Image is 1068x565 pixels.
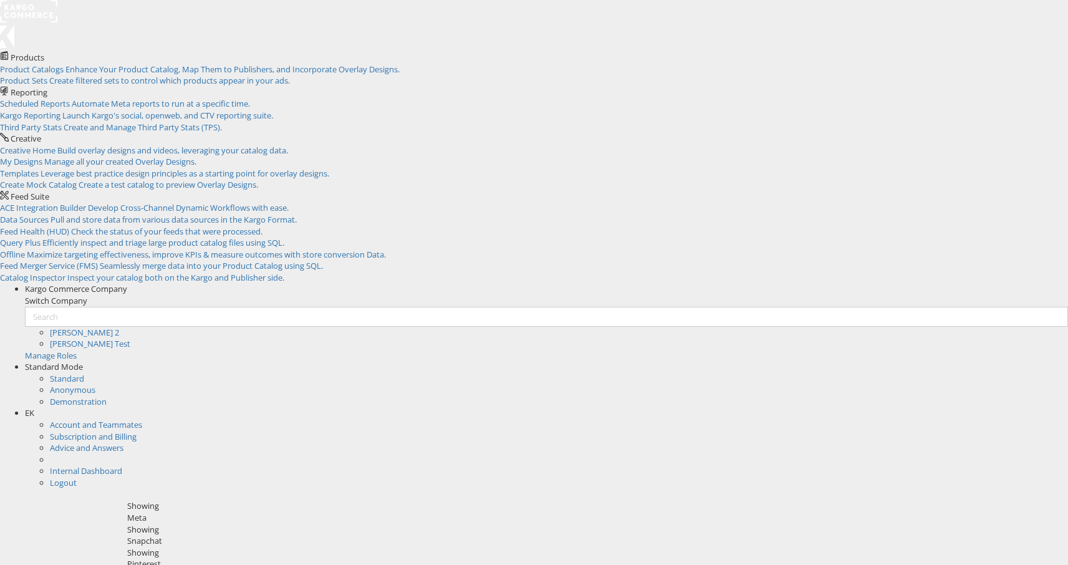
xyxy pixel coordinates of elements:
[25,350,77,361] a: Manage Roles
[79,179,258,190] span: Create a test catalog to preview Overlay Designs.
[25,361,83,372] span: Standard Mode
[50,384,95,395] a: Anonymous
[27,249,386,260] span: Maximize targeting effectiveness, improve KPIs & measure outcomes with store conversion Data.
[127,500,1059,512] div: Showing
[72,98,250,109] span: Automate Meta reports to run at a specific time.
[62,110,273,121] span: Launch Kargo's social, openweb, and CTV reporting suite.
[64,122,222,133] span: Create and Manage Third Party Stats (TPS).
[11,133,41,144] span: Creative
[11,87,47,98] span: Reporting
[50,465,122,476] a: Internal Dashboard
[50,477,77,488] a: Logout
[50,431,137,442] a: Subscription and Billing
[127,524,1059,536] div: Showing
[51,214,297,225] span: Pull and store data from various data sources in the Kargo Format.
[127,547,1059,559] div: Showing
[88,202,289,213] span: Develop Cross-Channel Dynamic Workflows with ease.
[25,283,127,294] span: Kargo Commerce Company
[25,295,1068,307] div: Switch Company
[50,419,142,430] a: Account and Teammates
[67,272,284,283] span: Inspect your catalog both on the Kargo and Publisher side.
[49,75,290,86] span: Create filtered sets to control which products appear in your ads.
[25,407,34,418] span: EK
[50,338,130,349] a: [PERSON_NAME] Test
[25,307,1068,327] input: Search
[50,442,123,453] a: Advice and Answers
[44,156,196,167] span: Manage all your created Overlay Designs.
[57,145,288,156] span: Build overlay designs and videos, leveraging your catalog data.
[100,260,323,271] span: Seamlessly merge data into your Product Catalog using SQL.
[41,168,329,179] span: Leverage best practice design principles as a starting point for overlay designs.
[50,373,84,384] a: Standard
[65,64,400,75] span: Enhance Your Product Catalog, Map Them to Publishers, and Incorporate Overlay Designs.
[50,396,107,407] a: Demonstration
[127,512,1059,524] div: Meta
[127,535,1059,547] div: Snapchat
[71,226,262,237] span: Check the status of your feeds that were processed.
[11,52,44,63] span: Products
[11,191,49,202] span: Feed Suite
[50,327,119,338] a: [PERSON_NAME] 2
[42,237,284,248] span: Efficiently inspect and triage large product catalog files using SQL.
